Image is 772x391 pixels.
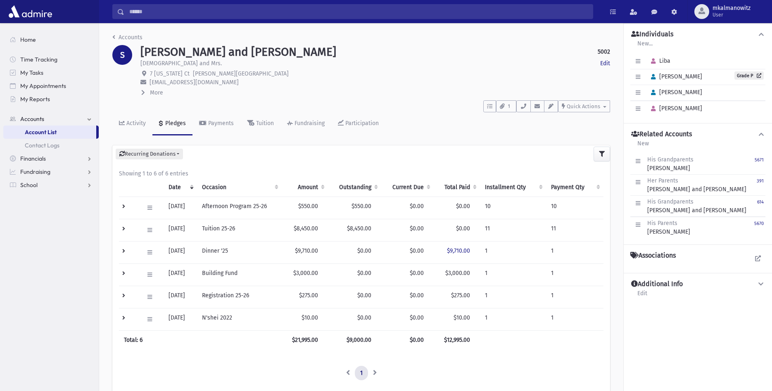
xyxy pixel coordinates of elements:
span: Her Parents [647,177,678,184]
td: 1 [546,286,603,308]
td: $9,710.00 [282,241,328,263]
div: Fundraising [293,120,325,127]
td: [DATE] [164,241,197,263]
small: 614 [757,199,764,205]
small: 5670 [754,221,764,226]
td: [DATE] [164,219,197,241]
td: 10 [480,197,546,219]
span: Time Tracking [20,56,57,63]
td: 1 [546,241,603,263]
span: Home [20,36,36,43]
h4: Individuals [631,30,673,39]
th: Total Paid: activate to sort column ascending [434,178,480,197]
div: Pledges [164,120,186,127]
td: 11 [546,219,603,241]
span: [PERSON_NAME][GEOGRAPHIC_DATA] [193,70,289,77]
a: Activity [112,112,152,135]
button: Related Accounts [630,130,765,139]
a: 1 [355,366,368,381]
div: Payments [207,120,234,127]
span: mkalmanowitz [713,5,751,12]
span: Financials [20,155,46,162]
div: [PERSON_NAME] and [PERSON_NAME] [647,176,746,194]
span: My Reports [20,95,50,103]
a: Fundraising [280,112,331,135]
span: [PERSON_NAME] [647,89,702,96]
button: More [140,88,164,97]
button: Quick Actions [558,100,610,112]
span: $0.00 [357,247,371,254]
div: Activity [125,120,146,127]
span: [PERSON_NAME] [647,73,702,80]
td: Registration 25-26 [197,286,282,308]
h4: Associations [630,251,676,260]
span: My Appointments [20,82,66,90]
span: $10.00 [454,314,470,321]
span: Account List [25,128,57,136]
img: AdmirePro [7,3,54,20]
a: New... [637,39,653,54]
small: 391 [757,178,764,184]
span: Liba [647,57,670,64]
a: Fundraising [3,165,99,178]
span: His Parents [647,220,677,227]
td: [DATE] [164,308,197,330]
span: Contact Logs [25,142,59,149]
span: $550.00 [352,203,371,210]
th: $12,995.00 [434,330,480,349]
button: Individuals [630,30,765,39]
th: $21,995.00 [282,330,328,349]
input: Search [124,4,593,19]
div: [PERSON_NAME] and [PERSON_NAME] [647,197,746,215]
span: $0.00 [410,225,424,232]
a: My Tasks [3,66,99,79]
a: 5670 [754,219,764,236]
th: Date: activate to sort column ascending [164,178,197,197]
span: $0.00 [456,225,470,232]
span: $0.00 [357,314,371,321]
button: Recurring Donations [116,149,183,159]
a: Grade P [734,71,764,80]
td: 11 [480,219,546,241]
span: 1 [506,103,513,110]
a: School [3,178,99,192]
span: 7 [US_STATE] Ct [150,70,190,77]
span: $0.00 [410,203,424,210]
button: 1 [496,100,516,112]
span: $8,450.00 [347,225,371,232]
td: $3,000.00 [282,263,328,286]
a: Accounts [3,112,99,126]
th: Occasion : activate to sort column ascending [197,178,282,197]
span: My Tasks [20,69,43,76]
div: [PERSON_NAME] [647,155,694,173]
span: His Grandparents [647,198,694,205]
span: Accounts [20,115,44,123]
th: Amount: activate to sort column ascending [282,178,328,197]
a: 5671 [755,155,764,173]
span: $0.00 [456,203,470,210]
a: Edit [637,289,648,303]
td: 1 [480,286,546,308]
td: 1 [546,308,603,330]
h1: [PERSON_NAME] and [PERSON_NAME] [140,45,336,59]
a: Pledges [152,112,192,135]
span: $0.00 [357,292,371,299]
h4: Additional Info [631,280,683,289]
div: Showing 1 to 6 of 6 entries [119,169,603,178]
strong: 5002 [598,47,610,56]
td: 1 [480,241,546,263]
th: $0.00 [381,330,434,349]
a: My Reports [3,92,99,106]
th: Outstanding: activate to sort column ascending [328,178,381,197]
a: Financials [3,152,99,165]
td: N'shei 2022 [197,308,282,330]
th: Current Due: activate to sort column ascending [381,178,434,197]
a: Account List [3,126,96,139]
a: Home [3,33,99,46]
th: Total: 6 [119,330,282,349]
span: Quick Actions [567,103,600,109]
span: $0.00 [410,314,424,321]
nav: breadcrumb [112,33,143,45]
div: Tuition [254,120,274,127]
a: 614 [757,197,764,215]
